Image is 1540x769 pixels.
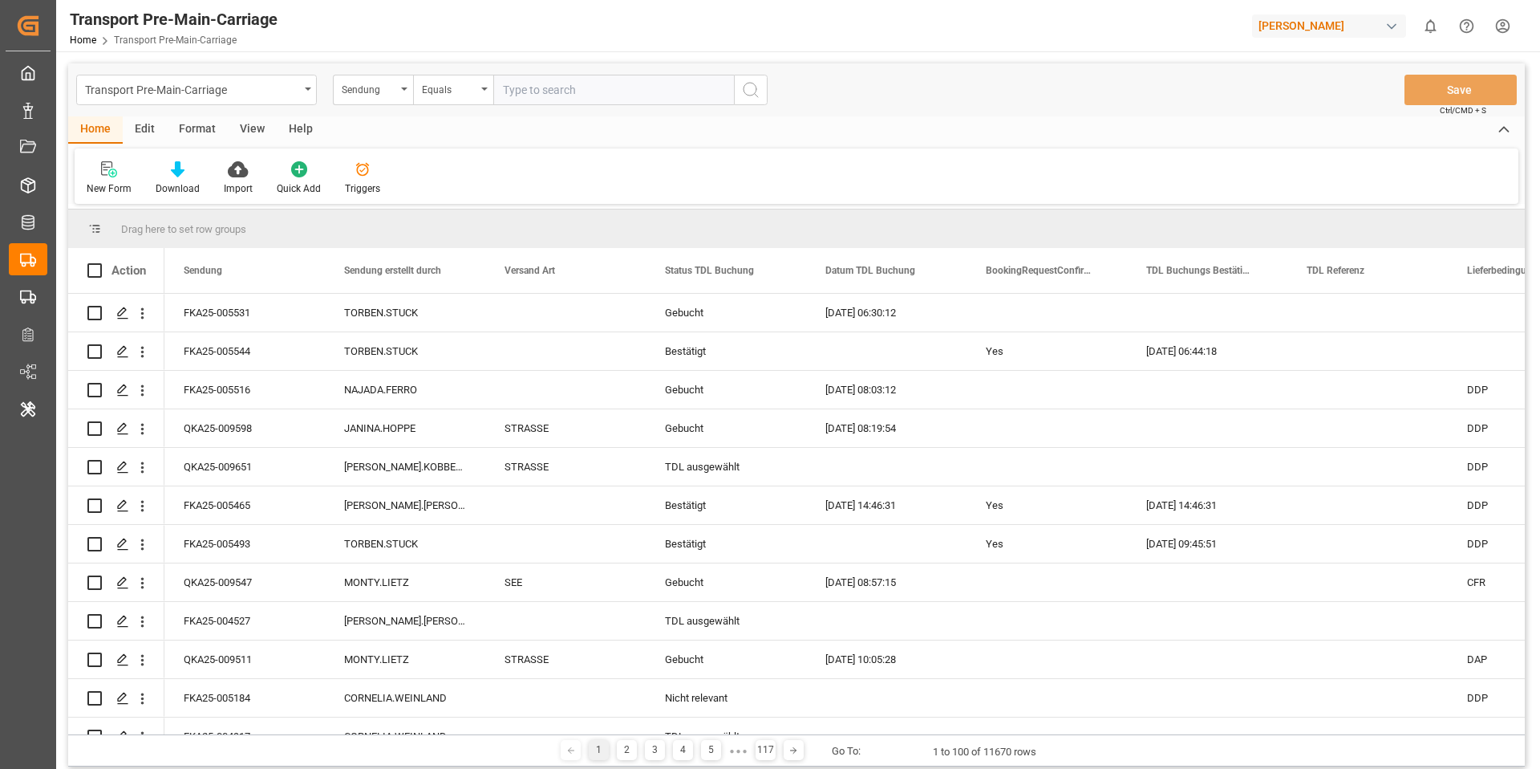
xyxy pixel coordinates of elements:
[68,486,164,525] div: Press SPACE to select this row.
[184,265,222,276] span: Sendung
[344,265,441,276] span: Sendung erstellt durch
[665,295,787,332] div: Gebucht
[665,564,787,601] div: Gebucht
[825,265,915,276] span: Datum TDL Buchung
[68,116,123,144] div: Home
[665,333,787,370] div: Bestätigt
[1404,75,1517,105] button: Save
[665,603,787,640] div: TDL ausgewählt
[164,564,325,601] div: QKA25-009547
[1307,265,1364,276] span: TDL Referenz
[68,679,164,718] div: Press SPACE to select this row.
[325,641,485,678] div: MONTY.LIETZ
[493,75,734,105] input: Type to search
[87,181,132,196] div: New Form
[986,526,1108,563] div: Yes
[277,116,325,144] div: Help
[1412,8,1449,44] button: show 0 new notifications
[68,602,164,641] div: Press SPACE to select this row.
[68,641,164,679] div: Press SPACE to select this row.
[325,718,485,755] div: CORNELIA.WEINLAND
[70,35,96,46] a: Home
[986,333,1108,370] div: Yes
[325,332,485,370] div: TORBEN.STUCK
[164,641,325,678] div: QKA25-009511
[164,602,325,640] div: FKA25-004527
[986,265,1093,276] span: BookingRequestConfirmation
[729,745,747,757] div: ● ● ●
[156,181,200,196] div: Download
[277,181,321,196] div: Quick Add
[164,525,325,563] div: FKA25-005493
[325,371,485,409] div: NAJADA.FERRO
[806,486,967,524] div: [DATE] 14:46:31
[68,718,164,756] div: Press SPACE to select this row.
[68,332,164,371] div: Press SPACE to select this row.
[164,448,325,486] div: QKA25-009651
[167,116,228,144] div: Format
[933,744,1036,760] div: 1 to 100 of 11670 rows
[485,641,646,678] div: STRASSE
[665,487,787,524] div: Bestätigt
[413,75,493,105] button: open menu
[164,294,325,332] div: FKA25-005531
[806,371,967,409] div: [DATE] 08:03:12
[325,486,485,524] div: [PERSON_NAME].[PERSON_NAME]
[68,525,164,564] div: Press SPACE to select this row.
[228,116,277,144] div: View
[832,743,861,759] div: Go To:
[806,409,967,447] div: [DATE] 08:19:54
[701,740,721,760] div: 5
[1127,525,1287,563] div: [DATE] 09:45:51
[68,371,164,409] div: Press SPACE to select this row.
[76,75,317,105] button: open menu
[756,740,776,760] div: 117
[1440,104,1486,116] span: Ctrl/CMD + S
[111,263,146,278] div: Action
[164,679,325,717] div: FKA25-005184
[164,332,325,370] div: FKA25-005544
[123,116,167,144] div: Edit
[665,449,787,486] div: TDL ausgewählt
[325,409,485,447] div: JANINA.HOPPE
[986,487,1108,524] div: Yes
[70,7,278,31] div: Transport Pre-Main-Carriage
[1449,8,1485,44] button: Help Center
[617,740,637,760] div: 2
[1252,10,1412,41] button: [PERSON_NAME]
[734,75,768,105] button: search button
[806,564,967,601] div: [DATE] 08:57:15
[164,486,325,524] div: FKA25-005465
[325,564,485,601] div: MONTY.LIETZ
[325,679,485,717] div: CORNELIA.WEINLAND
[325,448,485,486] div: [PERSON_NAME].KOBBENBRING
[665,641,787,678] div: Gebucht
[485,409,646,447] div: STRASSE
[665,410,787,447] div: Gebucht
[68,294,164,332] div: Press SPACE to select this row.
[485,448,646,486] div: STRASSE
[505,265,555,276] span: Versand Art
[342,79,396,97] div: Sendung
[665,718,787,755] div: TDL ausgewählt
[164,409,325,447] div: QKA25-009598
[645,740,665,760] div: 3
[806,641,967,678] div: [DATE] 10:05:28
[1127,486,1287,524] div: [DATE] 14:46:31
[345,181,380,196] div: Triggers
[333,75,413,105] button: open menu
[1146,265,1254,276] span: TDL Buchungs Bestätigungs Datum
[665,372,787,409] div: Gebucht
[68,448,164,486] div: Press SPACE to select this row.
[68,409,164,448] div: Press SPACE to select this row.
[806,294,967,332] div: [DATE] 06:30:12
[164,371,325,409] div: FKA25-005516
[325,294,485,332] div: TORBEN.STUCK
[325,602,485,640] div: [PERSON_NAME].[PERSON_NAME]
[665,526,787,563] div: Bestätigt
[1127,332,1287,370] div: [DATE] 06:44:18
[665,265,754,276] span: Status TDL Buchung
[422,79,476,97] div: Equals
[325,525,485,563] div: TORBEN.STUCK
[224,181,253,196] div: Import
